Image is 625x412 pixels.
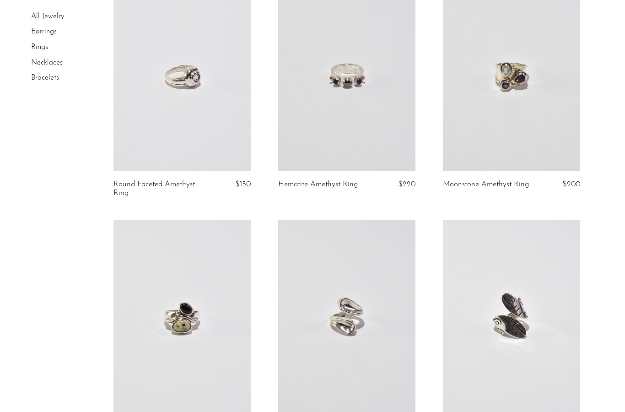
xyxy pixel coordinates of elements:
a: Earrings [31,28,57,36]
a: Round Faceted Amethyst Ring [113,180,204,197]
span: $150 [235,180,251,188]
a: Necklaces [31,59,63,66]
span: $200 [562,180,580,188]
span: $220 [398,180,415,188]
a: All Jewelry [31,13,64,20]
a: Rings [31,43,48,51]
a: Bracelets [31,74,59,81]
a: Hematite Amethyst Ring [278,180,358,189]
a: Moonstone Amethyst Ring [443,180,529,189]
